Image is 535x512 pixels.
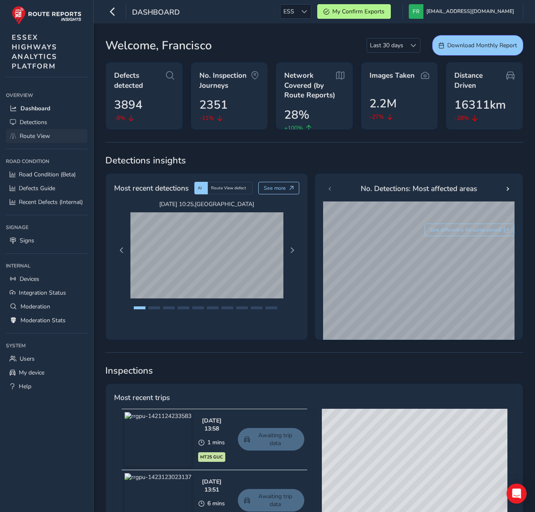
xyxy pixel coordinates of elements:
[6,115,87,129] a: Detections
[6,300,87,313] a: Moderation
[284,71,336,100] span: Network Covered (by Route Reports)
[207,438,225,446] span: 1 mins
[425,224,515,236] button: See difference for same period
[148,306,160,309] button: Page 2
[238,428,304,451] a: Awaiting trip data
[20,355,35,363] span: Users
[20,132,50,140] span: Route View
[19,198,83,206] span: Recent Defects (Internal)
[264,185,286,191] span: See more
[507,484,527,504] div: Open Intercom Messenger
[134,306,145,309] button: Page 1
[409,4,423,19] img: diamond-layout
[361,183,477,194] span: No. Detections: Most affected areas
[432,35,523,56] button: Download Monthly Report
[207,306,219,309] button: Page 6
[199,114,214,122] span: -11%
[207,499,225,507] span: 6 mins
[369,71,415,81] span: Images Taken
[6,272,87,286] a: Devices
[238,489,304,512] a: Awaiting trip data
[409,4,517,19] button: [EMAIL_ADDRESS][DOMAIN_NAME]
[208,182,252,194] div: Route View defect
[105,364,523,377] span: Inspections
[258,182,300,194] button: See more
[280,5,297,18] span: ESS
[6,366,87,380] a: My device
[6,352,87,366] a: Users
[236,306,248,309] button: Page 8
[6,195,87,209] a: Recent Defects (Internal)
[251,306,262,309] button: Page 9
[6,221,87,234] div: Signage
[178,306,189,309] button: Page 4
[284,106,309,124] span: 28%
[114,114,125,122] span: -8%
[20,303,50,311] span: Moderation
[284,124,303,132] span: +100%
[369,112,384,121] span: -27%
[265,306,277,309] button: Page 10
[367,38,406,52] span: Last 30 days
[20,316,66,324] span: Moderation Stats
[20,237,34,245] span: Signs
[211,185,246,191] span: Route View defect
[6,260,87,272] div: Internal
[19,184,55,192] span: Defects Guide
[6,286,87,300] a: Integration Status
[20,118,47,126] span: Detections
[125,412,191,466] img: rrgpu-1421124233583
[114,71,166,90] span: Defects detected
[105,37,212,54] span: Welcome, Francisco
[332,8,385,15] span: My Confirm Exports
[114,392,170,403] span: Most recent trips
[20,275,39,283] span: Devices
[114,183,189,194] span: Most recent detections
[19,369,44,377] span: My device
[6,155,87,168] div: Road Condition
[20,104,50,112] span: Dashboard
[19,382,31,390] span: Help
[317,4,391,19] button: My Confirm Exports
[6,234,87,247] a: Signs
[199,96,228,114] span: 2351
[6,89,87,102] div: Overview
[130,200,283,208] span: [DATE] 10:25 , [GEOGRAPHIC_DATA]
[426,4,514,19] span: [EMAIL_ADDRESS][DOMAIN_NAME]
[6,313,87,327] a: Moderation Stats
[12,33,57,71] span: ESSEX HIGHWAYS ANALYTICS PLATFORM
[192,306,204,309] button: Page 5
[6,339,87,352] div: System
[6,129,87,143] a: Route View
[163,306,175,309] button: Page 3
[454,71,506,90] span: Distance Driven
[199,71,251,90] span: No. Inspection Journeys
[6,380,87,393] a: Help
[222,306,233,309] button: Page 7
[454,114,469,122] span: -28%
[430,227,501,233] span: See difference for same period
[6,168,87,181] a: Road Condition (Beta)
[6,181,87,195] a: Defects Guide
[132,7,180,19] span: Dashboard
[454,96,506,114] span: 16311km
[116,245,127,256] button: Previous Page
[105,154,523,167] span: Detections insights
[200,454,223,461] span: MT25 GUC
[19,171,76,178] span: Road Condition (Beta)
[194,478,229,494] div: [DATE] 13:51
[12,6,82,25] img: rr logo
[6,102,87,115] a: Dashboard
[198,185,202,191] span: AI
[194,182,208,194] div: AI
[114,96,143,114] span: 3894
[19,289,66,297] span: Integration Status
[286,245,298,256] button: Next Page
[194,417,229,433] div: [DATE] 13:58
[447,41,517,49] span: Download Monthly Report
[369,95,397,112] span: 2.2M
